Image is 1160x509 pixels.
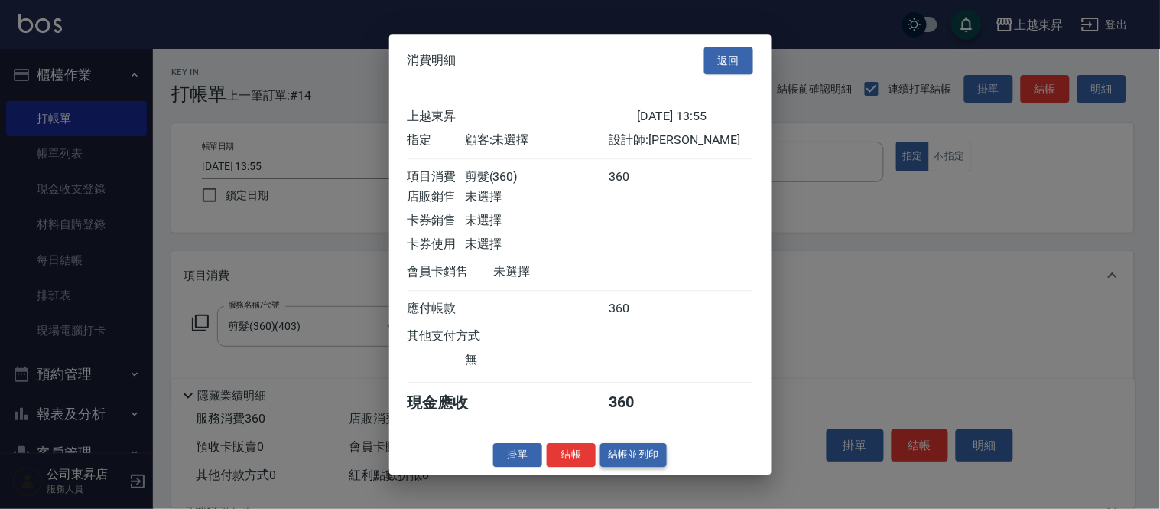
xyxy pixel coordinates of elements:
[609,301,666,317] div: 360
[600,443,667,467] button: 結帳並列印
[704,47,753,75] button: 返回
[408,189,465,205] div: 店販銷售
[408,169,465,185] div: 項目消費
[609,169,666,185] div: 360
[408,264,494,280] div: 會員卡銷售
[547,443,596,467] button: 結帳
[465,169,609,185] div: 剪髮(360)
[465,352,609,368] div: 無
[609,132,752,148] div: 設計師: [PERSON_NAME]
[408,109,638,125] div: 上越東昇
[494,264,638,280] div: 未選擇
[408,237,465,253] div: 卡券使用
[465,237,609,253] div: 未選擇
[408,53,457,68] span: 消費明細
[465,132,609,148] div: 顧客: 未選擇
[408,301,465,317] div: 應付帳款
[408,132,465,148] div: 指定
[638,109,753,125] div: [DATE] 13:55
[408,393,494,413] div: 現金應收
[408,213,465,229] div: 卡券銷售
[609,393,666,413] div: 360
[465,189,609,205] div: 未選擇
[465,213,609,229] div: 未選擇
[493,443,542,467] button: 掛單
[408,328,523,344] div: 其他支付方式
